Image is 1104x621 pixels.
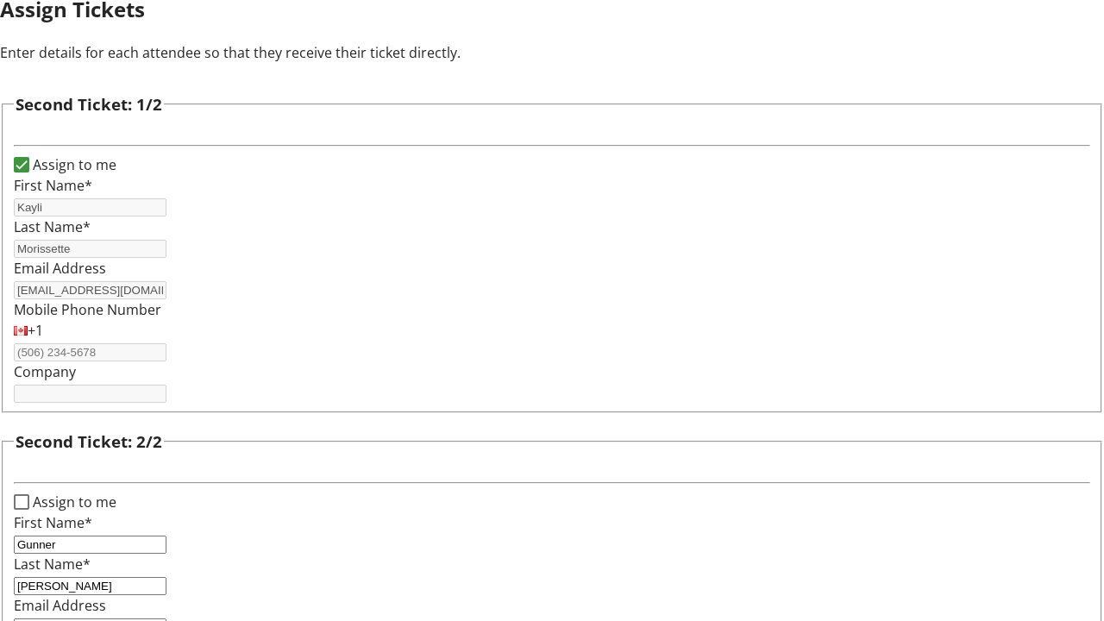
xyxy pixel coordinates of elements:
label: Email Address [14,259,106,278]
h3: Second Ticket: 2/2 [16,430,162,454]
h3: Second Ticket: 1/2 [16,92,162,116]
label: Company [14,362,76,381]
label: First Name* [14,176,92,195]
input: (506) 234-5678 [14,343,166,361]
label: Assign to me [29,154,116,175]
label: Email Address [14,596,106,615]
label: Last Name* [14,217,91,236]
label: Mobile Phone Number [14,300,161,319]
label: First Name* [14,513,92,532]
label: Assign to me [29,492,116,512]
label: Last Name* [14,555,91,574]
